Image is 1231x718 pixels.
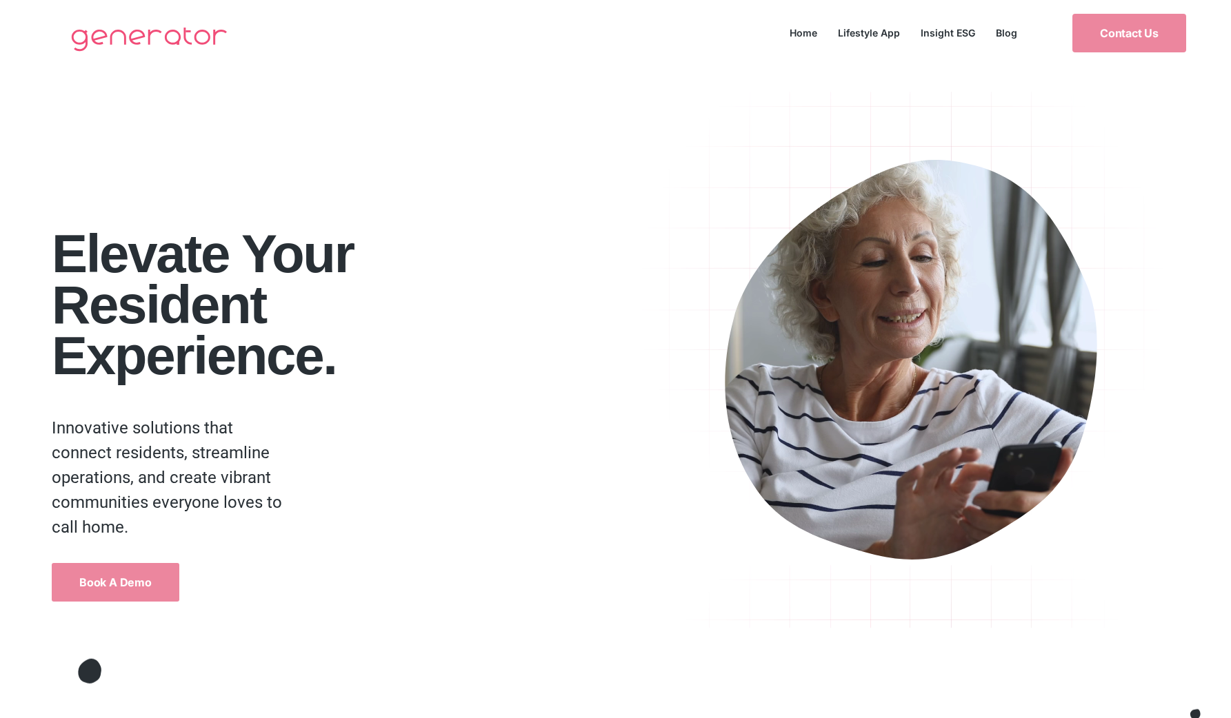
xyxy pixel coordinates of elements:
[79,577,152,588] span: Book a Demo
[52,563,179,602] a: Book a Demo
[779,23,828,42] a: Home
[1100,28,1159,39] span: Contact Us
[828,23,910,42] a: Lifestyle App
[910,23,985,42] a: Insight ESG
[1072,14,1186,52] a: Contact Us
[52,416,293,540] p: Innovative solutions that connect residents, streamline operations, and create vibrant communitie...
[985,23,1028,42] a: Blog
[779,23,1028,42] nav: Menu
[52,228,628,381] h1: Elevate your Resident Experience.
